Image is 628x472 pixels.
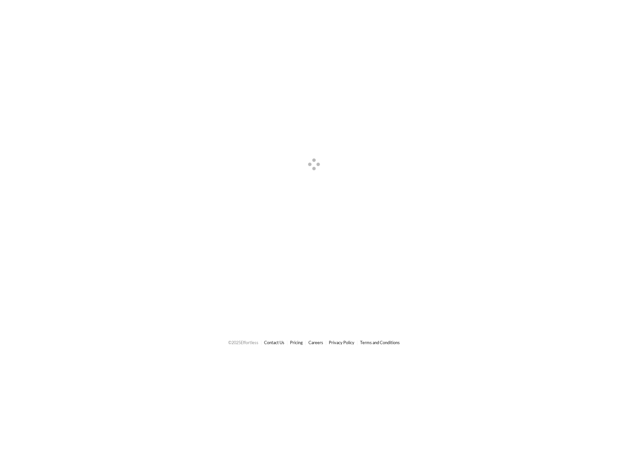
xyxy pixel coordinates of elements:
[360,340,400,345] a: Terms and Conditions
[264,340,284,345] a: Contact Us
[329,340,354,345] a: Privacy Policy
[308,340,323,345] a: Careers
[290,340,303,345] a: Pricing
[228,340,258,345] span: © 2025 Effortless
